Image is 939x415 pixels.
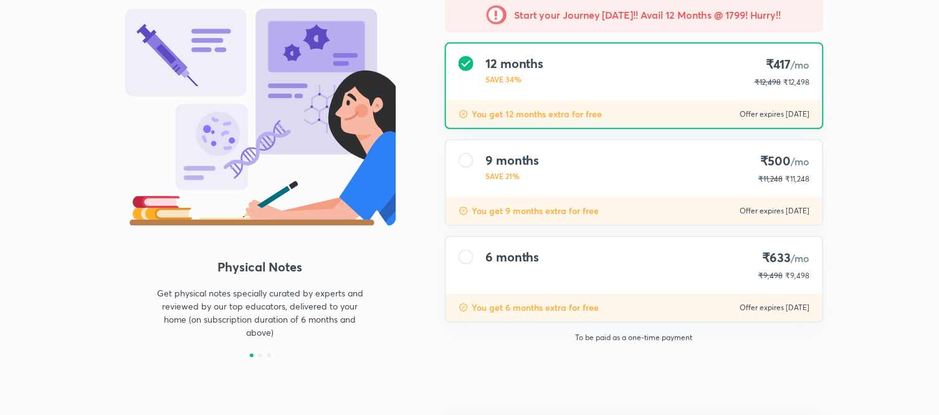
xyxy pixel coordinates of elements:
p: To be paid as a one-time payment [435,333,834,343]
h4: ₹500 [759,153,810,170]
h4: ₹633 [759,250,810,266]
p: You get 12 months extra for free [472,108,603,120]
p: ₹12,498 [755,77,781,88]
span: ₹12,498 [784,77,810,87]
h4: 9 months [486,153,540,168]
h4: Physical Notes [116,258,405,276]
span: /mo [791,155,810,168]
p: ₹9,498 [759,270,783,281]
p: Get physical notes specially curated by experts and reviewed by our top educators, delivered to y... [152,286,369,339]
img: discount [459,206,469,216]
span: ₹11,248 [786,174,810,183]
span: ₹9,498 [786,271,810,280]
p: ₹11,248 [759,173,783,185]
img: discount [459,303,469,313]
p: Offer expires [DATE] [740,109,810,119]
h5: Start your Journey [DATE]!! Avail 12 Months @ 1799! Hurry!! [514,7,781,22]
p: You get 9 months extra for free [472,205,599,217]
span: /mo [791,58,810,71]
h4: ₹417 [755,56,810,73]
img: discount [459,109,469,119]
img: benefit_3_d9481b976b.svg [116,9,405,226]
h4: 12 months [486,56,544,71]
h4: 6 months [486,250,540,265]
p: You get 6 months extra for free [472,301,599,314]
p: Offer expires [DATE] [740,303,810,313]
p: SAVE 21% [486,170,540,182]
img: - [487,5,507,25]
p: SAVE 34% [486,74,544,85]
span: /mo [791,251,810,265]
p: Offer expires [DATE] [740,206,810,216]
